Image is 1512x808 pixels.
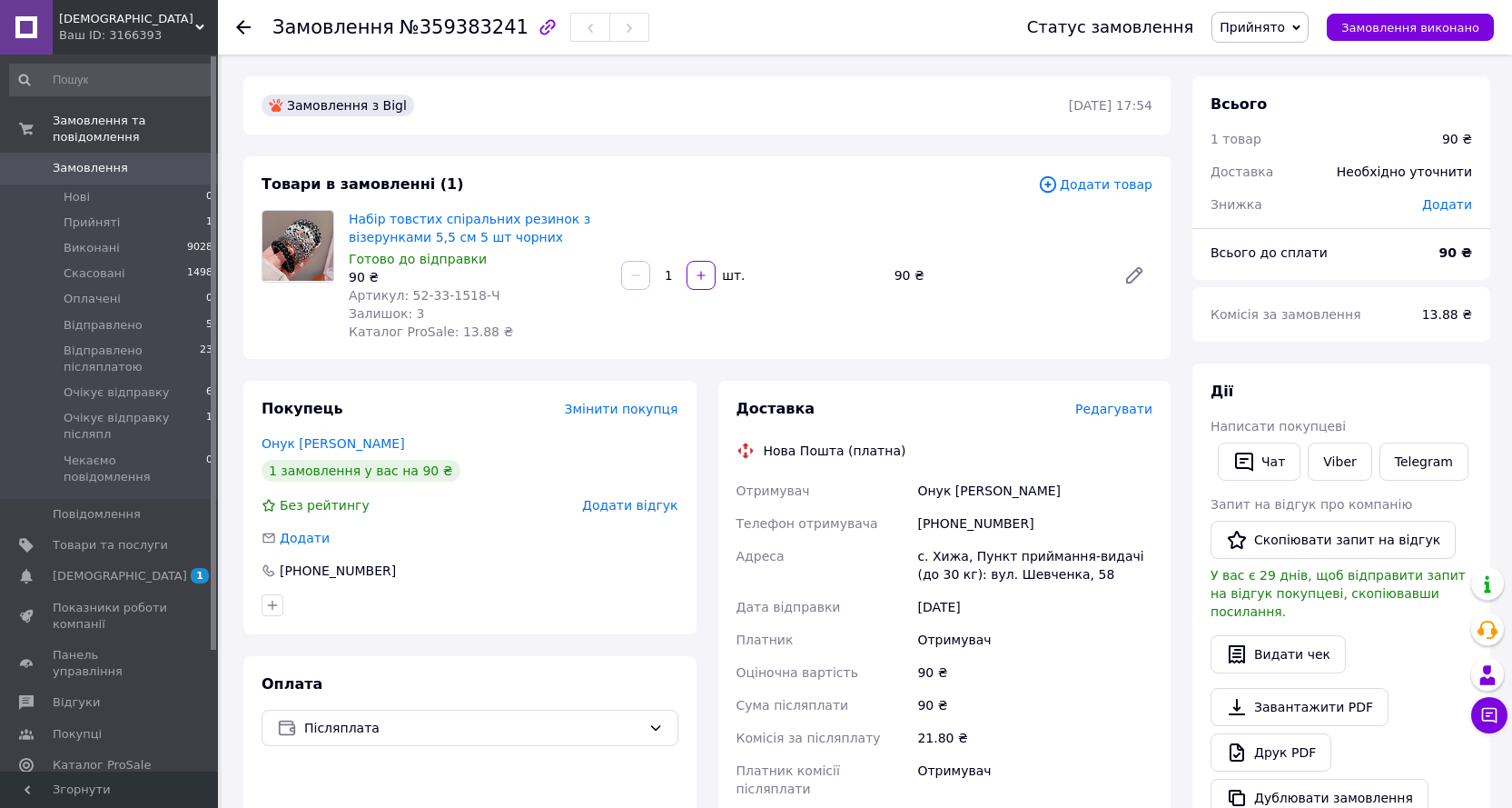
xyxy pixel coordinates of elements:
span: Повідомлення [53,506,141,523]
span: Чекаємо повідомлення [64,453,206,485]
button: Скопіювати запит на відгук [1211,521,1456,559]
span: Скасовані [64,265,125,282]
span: Доставка [736,400,815,417]
span: Написати покупцеві [1211,419,1346,434]
span: Платник комісії післяплати [736,763,840,796]
div: 90 ₴ [914,656,1156,689]
img: Набір товстих спіральних резинок з візерунками 5,5 см 5 шт чорних [262,211,333,281]
span: Доставка [1211,165,1273,179]
div: Отримувач [914,754,1156,805]
span: Дата відправки [736,600,841,614]
span: Всього [1211,95,1267,113]
span: 6 [206,384,212,401]
div: 90 ₴ [1442,130,1472,148]
a: Viber [1308,443,1371,481]
b: 90 ₴ [1439,245,1472,260]
span: Без рейтингу [280,498,370,513]
span: 1 [206,214,212,231]
div: [DATE] [914,591,1156,623]
div: [PHONE_NUMBER] [914,507,1156,540]
a: Telegram [1379,443,1468,481]
span: Відгуки [53,694,100,711]
span: Оплачені [64,291,121,307]
div: [PHONE_NUMBER] [278,562,398,580]
span: Телефон отримувача [736,516,878,531]
div: Нова Пошта (платна) [759,442,911,460]
span: Готово до відправки [349,252,487,266]
span: Запит на відгук про компанію [1211,497,1412,512]
span: Замовлення [53,160,128,176]
div: 90 ₴ [914,689,1156,722]
span: Редагувати [1075,402,1152,416]
div: 90 ₴ [349,268,607,286]
div: 1 замовлення у вас на 90 ₴ [262,460,460,482]
span: Очікує відправку післяпл [64,410,206,443]
span: Покупець [262,400,343,417]
span: Прийнято [1220,20,1285,35]
span: Замовлення [272,16,394,38]
span: 0 [206,453,212,485]
span: 0 [206,291,212,307]
span: Всього до сплати [1211,245,1328,260]
span: Залишок: 3 [349,306,425,321]
span: EShara [59,11,195,27]
span: Відправлено [64,317,143,334]
div: Необхідно уточнити [1326,152,1483,192]
span: Змінити покупця [565,402,678,416]
span: 1 [206,410,212,443]
div: шт. [717,266,746,284]
span: Платник [736,633,794,647]
span: 13.88 ₴ [1422,307,1472,322]
span: Оціночна вартість [736,665,858,680]
span: Показники роботи компанії [53,600,168,633]
button: Чат [1218,443,1300,481]
span: 5 [206,317,212,334]
span: Каталог ProSale [53,757,151,773]
div: Замовлення з Bigl [262,95,414,116]
span: Додати [280,531,330,545]
span: Оплата [262,675,322,693]
span: Отримувач [736,484,810,498]
div: Отримувач [914,623,1156,656]
a: Набір товстих спіральних резинок з візерунками 5,5 см 5 шт чорних [349,212,590,244]
span: 0 [206,189,212,205]
span: Панель управління [53,647,168,680]
button: Чат з покупцем [1471,697,1507,733]
span: Комісія за післяплату [736,731,881,745]
span: 1 товар [1211,132,1261,146]
span: Знижка [1211,197,1262,212]
button: Видати чек [1211,635,1346,673]
span: Товари та послуги [53,537,168,554]
span: У вас є 29 днів, щоб відправити запит на відгук покупцеві, скопіювавши посилання. [1211,568,1466,619]
span: Відправлено післяплатою [64,343,200,375]
span: Замовлення та повідомлення [53,113,218,145]
span: 1498 [187,265,212,282]
span: №359383241 [400,16,529,38]
span: Додати відгук [582,498,677,513]
span: Комісія за замовлення [1211,307,1361,322]
span: Дії [1211,383,1233,400]
a: Завантажити PDF [1211,688,1388,726]
div: 90 ₴ [887,263,1109,288]
div: Онук [PERSON_NAME] [914,474,1156,507]
a: Онук [PERSON_NAME] [262,436,405,451]
span: Виконані [64,240,120,256]
span: Сума післяплати [736,698,849,713]
div: 21.80 ₴ [914,722,1156,754]
span: Каталог ProSale: 13.88 ₴ [349,324,513,339]
div: с. Хижа, Пункт приймання-видачі (до 30 кг): вул. Шевченка, 58 [914,540,1156,591]
div: Статус замовлення [1027,18,1194,36]
span: 23 [200,343,212,375]
a: Друк PDF [1211,733,1331,772]
span: Покупці [53,726,102,743]
span: Додати [1422,197,1472,212]
div: Ваш ID: 3166393 [59,27,218,44]
span: [DEMOGRAPHIC_DATA] [53,568,187,584]
span: Нові [64,189,90,205]
time: [DATE] 17:54 [1069,98,1152,113]
span: 1 [191,568,209,584]
button: Замовлення виконано [1327,14,1494,41]
span: Замовлення виконано [1341,21,1479,35]
span: Очікує відправку [64,384,170,401]
input: Пошук [9,64,214,96]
